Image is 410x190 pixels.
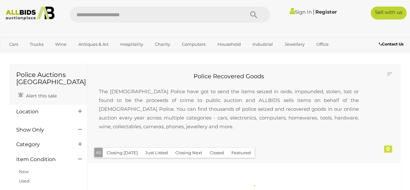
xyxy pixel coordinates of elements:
[16,109,68,115] h4: Location
[16,127,68,133] h4: Show Only
[315,9,337,15] a: Register
[16,157,68,162] h4: Item Condition
[141,148,172,158] button: Just Listed
[16,142,68,147] h4: Category
[103,148,142,158] button: Closing [DATE]
[74,39,113,50] a: Antiques & Art
[171,148,206,158] button: Closing Next
[151,39,174,50] a: Charity
[228,148,255,158] button: Featured
[248,39,277,50] a: Industrial
[92,81,365,137] p: The [DEMOGRAPHIC_DATA] Police have got to send the items seized in raids, impounded, stolen, lost...
[30,50,84,60] a: [GEOGRAPHIC_DATA]
[178,39,210,50] a: Computers
[379,41,405,48] a: Contact Us
[16,90,58,100] a: Alert this sale
[312,39,333,50] a: Office
[3,6,57,20] img: Allbids.com.au
[206,148,228,158] button: Closed
[290,9,312,15] a: Sign In
[213,39,245,50] a: Household
[280,39,309,50] a: Jewellery
[94,148,103,157] button: All
[16,71,81,85] h1: Police Auctions [GEOGRAPHIC_DATA]
[379,42,404,46] b: Contact Us
[92,73,365,80] h2: Police Recovered Goods
[238,6,270,23] button: Search
[313,8,314,15] span: |
[384,146,392,153] div: 0
[371,6,407,19] a: Sell with us
[5,50,27,60] a: Sports
[5,39,22,50] a: Cars
[24,93,57,99] span: Alert this sale
[51,39,71,50] a: Wine
[26,39,48,50] a: Trucks
[116,39,147,50] a: Hospitality
[19,178,29,184] a: Used
[19,169,29,174] a: New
